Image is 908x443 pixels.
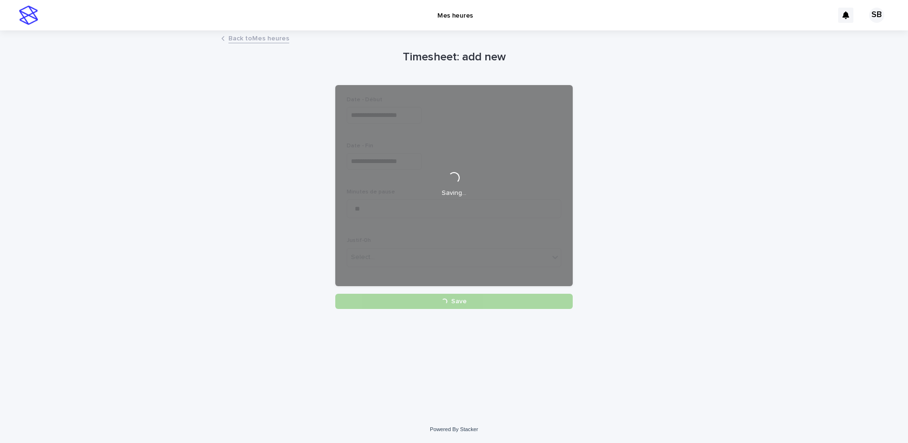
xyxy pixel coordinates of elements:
p: Saving… [442,189,466,197]
button: Save [335,294,573,309]
a: Powered By Stacker [430,426,478,432]
span: Save [451,298,467,305]
img: stacker-logo-s-only.png [19,6,38,25]
h1: Timesheet: add new [335,50,573,64]
div: SB [869,8,884,23]
a: Back toMes heures [228,32,289,43]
